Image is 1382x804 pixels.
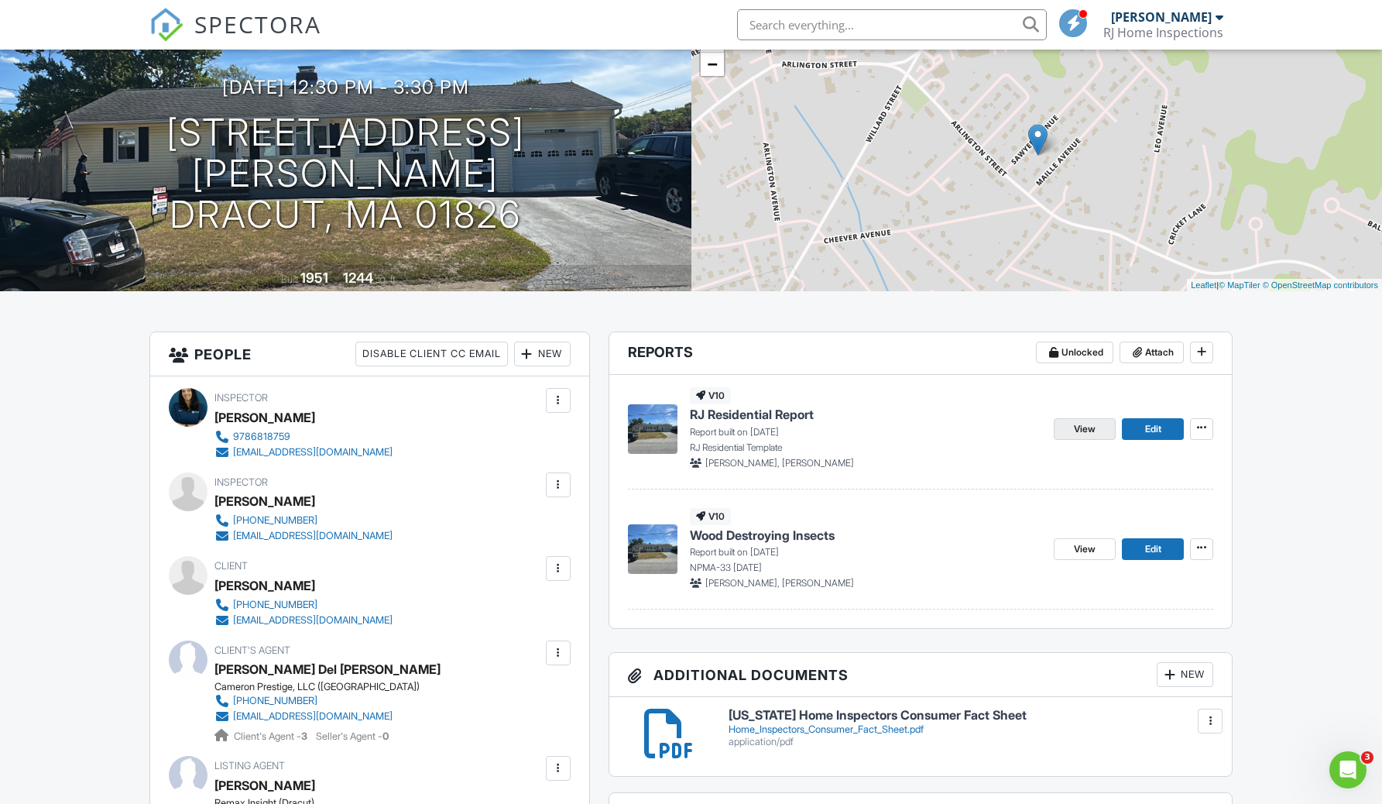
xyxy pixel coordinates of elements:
[301,730,307,742] strong: 3
[343,270,373,286] div: 1244
[355,342,508,366] div: Disable Client CC Email
[214,476,268,488] span: Inspector
[149,21,321,53] a: SPECTORA
[25,112,667,235] h1: [STREET_ADDRESS][PERSON_NAME] Dracut, MA 01826
[233,695,317,707] div: [PHONE_NUMBER]
[149,8,183,42] img: The Best Home Inspection Software - Spectora
[316,730,389,742] span: Seller's Agent -
[214,613,393,628] a: [EMAIL_ADDRESS][DOMAIN_NAME]
[214,597,393,613] a: [PHONE_NUMBER]
[609,653,1233,697] h3: Additional Documents
[729,709,1214,723] h6: [US_STATE] Home Inspectors Consumer Fact Sheet
[233,530,393,542] div: [EMAIL_ADDRESS][DOMAIN_NAME]
[729,723,1214,736] div: Home_Inspectors_Consumer_Fact_Sheet.pdf
[376,273,397,285] span: sq. ft.
[737,9,1047,40] input: Search everything...
[233,514,317,527] div: [PHONE_NUMBER]
[382,730,389,742] strong: 0
[514,342,571,366] div: New
[233,614,393,627] div: [EMAIL_ADDRESS][DOMAIN_NAME]
[233,446,393,459] div: [EMAIL_ADDRESS][DOMAIN_NAME]
[1187,279,1382,292] div: |
[1157,662,1213,687] div: New
[150,332,589,376] h3: People
[214,392,268,404] span: Inspector
[214,760,285,771] span: Listing Agent
[1103,25,1223,40] div: RJ Home Inspections
[214,709,428,724] a: [EMAIL_ADDRESS][DOMAIN_NAME]
[214,560,248,572] span: Client
[233,710,393,723] div: [EMAIL_ADDRESS][DOMAIN_NAME]
[222,77,469,98] h3: [DATE] 12:30 pm - 3:30 pm
[729,709,1214,748] a: [US_STATE] Home Inspectors Consumer Fact Sheet Home_Inspectors_Consumer_Fact_Sheet.pdf applicatio...
[214,681,441,693] div: Cameron Prestige, LLC ([GEOGRAPHIC_DATA])
[1219,280,1260,290] a: © MapTiler
[214,528,393,544] a: [EMAIL_ADDRESS][DOMAIN_NAME]
[1263,280,1378,290] a: © OpenStreetMap contributors
[281,273,298,285] span: Built
[214,406,315,429] div: [PERSON_NAME]
[214,513,393,528] a: [PHONE_NUMBER]
[214,445,393,460] a: [EMAIL_ADDRESS][DOMAIN_NAME]
[233,431,290,443] div: 9786818759
[234,730,310,742] span: Client's Agent -
[214,774,315,797] div: [PERSON_NAME]
[1329,751,1367,789] iframe: Intercom live chat
[701,53,724,76] a: Zoom out
[300,270,328,286] div: 1951
[214,693,428,709] a: [PHONE_NUMBER]
[1191,280,1216,290] a: Leaflet
[214,658,441,681] div: [PERSON_NAME] Del [PERSON_NAME]
[1361,751,1373,764] span: 3
[214,429,393,445] a: 9786818759
[214,490,315,513] div: [PERSON_NAME]
[1111,9,1212,25] div: [PERSON_NAME]
[729,736,1214,748] div: application/pdf
[233,599,317,611] div: [PHONE_NUMBER]
[214,574,315,597] div: [PERSON_NAME]
[214,644,290,656] span: Client's Agent
[194,8,321,40] span: SPECTORA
